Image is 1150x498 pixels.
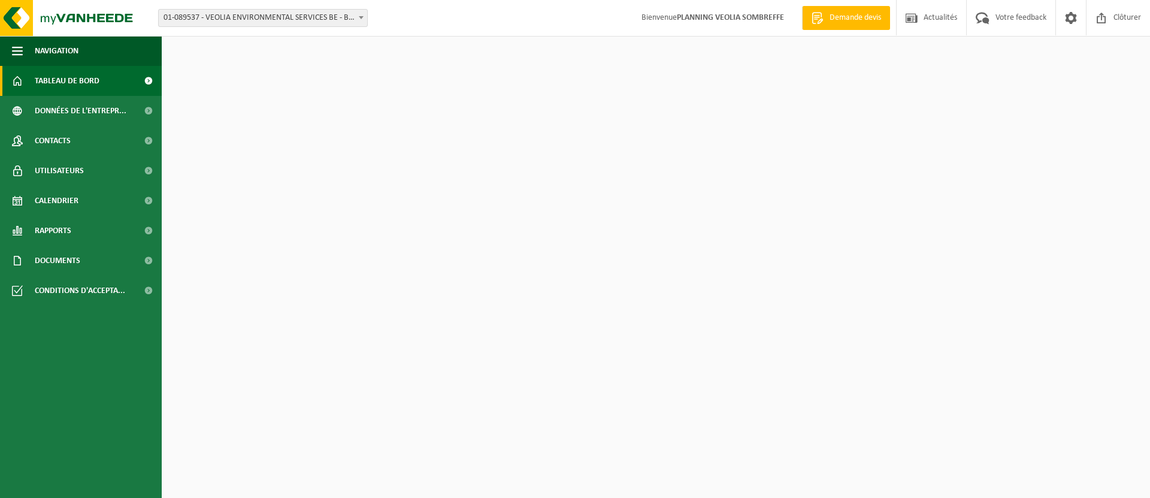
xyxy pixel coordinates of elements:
[35,186,78,216] span: Calendrier
[159,10,367,26] span: 01-089537 - VEOLIA ENVIRONMENTAL SERVICES BE - BEERSE
[35,156,84,186] span: Utilisateurs
[35,96,126,126] span: Données de l'entrepr...
[802,6,890,30] a: Demande devis
[827,12,884,24] span: Demande devis
[677,13,784,22] strong: PLANNING VEOLIA SOMBREFFE
[35,36,78,66] span: Navigation
[35,276,125,306] span: Conditions d'accepta...
[158,9,368,27] span: 01-089537 - VEOLIA ENVIRONMENTAL SERVICES BE - BEERSE
[35,66,99,96] span: Tableau de bord
[35,246,80,276] span: Documents
[35,126,71,156] span: Contacts
[35,216,71,246] span: Rapports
